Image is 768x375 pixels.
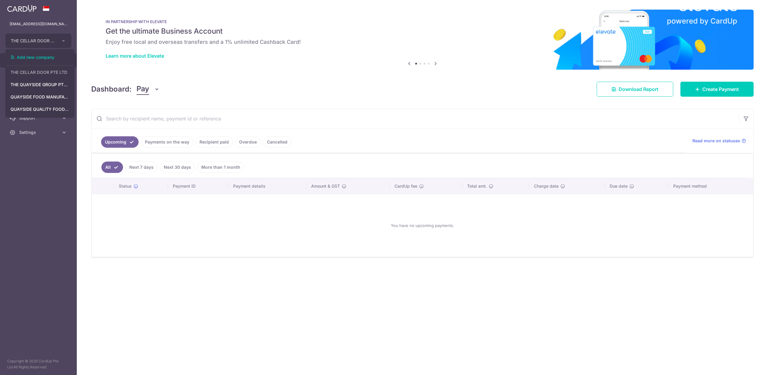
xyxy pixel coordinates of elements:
[235,136,261,148] a: Overdue
[702,86,739,93] span: Create Payment
[101,136,139,148] a: Upcoming
[141,136,193,148] a: Payments on the way
[467,183,487,189] span: Total amt.
[6,92,74,102] a: QUAYSIDE FOOD MANUFACTURING PTE. LTD.
[19,129,59,135] span: Settings
[5,34,71,48] button: THE CELLAR DOOR PTE LTD
[106,53,164,59] a: Learn more about Elevate
[692,138,746,144] a: Read more on statuses
[668,178,753,194] th: Payment method
[106,38,739,46] h6: Enjoy free local and overseas transfers and a 1% unlimited Cashback Card!
[692,138,740,144] span: Read more on statuses
[6,104,74,115] a: QUAYSIDE QUALITY FOOD PTE. LTD.
[534,183,559,189] span: Charge date
[311,183,340,189] span: Amount & GST
[196,136,233,148] a: Recipient paid
[101,162,123,173] a: All
[10,21,67,27] p: [EMAIL_ADDRESS][DOMAIN_NAME]
[99,199,746,252] div: You have no upcoming payments.
[6,52,74,63] a: Add new company
[197,162,244,173] a: More than 1 month
[619,86,658,93] span: Download Report
[91,10,754,70] img: Renovation banner
[106,19,739,24] p: IN PARTNERSHIP WITH ELEVATE
[19,115,59,121] span: Support
[160,162,195,173] a: Next 30 days
[228,178,306,194] th: Payment details
[168,178,228,194] th: Payment ID
[6,79,74,90] a: THE QUAYSIDE GROUP PTE. LTD.
[119,183,132,189] span: Status
[106,26,739,36] h5: Get the ultimate Business Account
[136,83,160,95] button: Pay
[91,109,739,128] input: Search by recipient name, payment id or reference
[597,82,673,97] a: Download Report
[7,5,37,12] img: CardUp
[5,49,74,118] ul: THE CELLAR DOOR PTE LTD
[6,67,74,78] a: THE CELLAR DOOR PTE LTD
[91,84,132,95] h4: Dashboard:
[610,183,628,189] span: Due date
[11,38,55,44] span: THE CELLAR DOOR PTE LTD
[125,162,157,173] a: Next 7 days
[263,136,291,148] a: Cancelled
[394,183,417,189] span: CardUp fee
[680,82,754,97] a: Create Payment
[136,83,149,95] span: Pay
